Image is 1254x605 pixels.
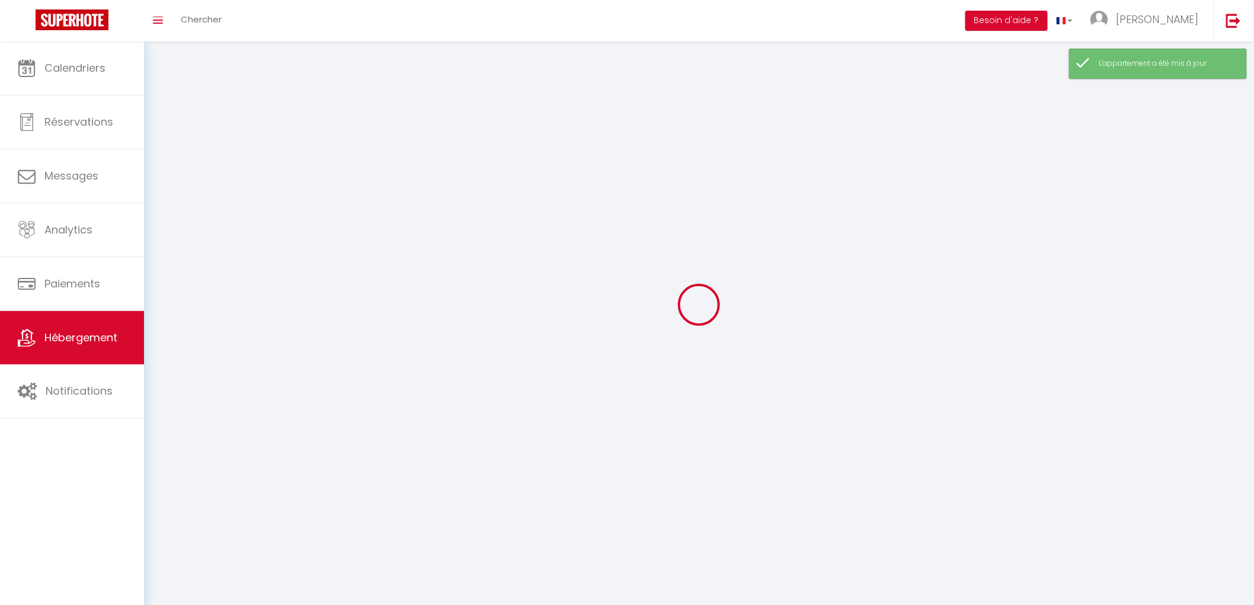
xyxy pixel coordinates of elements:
div: L'appartement a été mis à jour [1099,58,1234,69]
img: Super Booking [36,9,108,30]
img: logout [1226,13,1241,28]
span: Chercher [181,13,222,25]
span: [PERSON_NAME] [1116,12,1199,27]
span: Messages [44,168,98,183]
button: Besoin d'aide ? [965,11,1048,31]
span: Analytics [44,222,92,237]
img: ... [1090,11,1108,28]
span: Notifications [46,383,113,398]
span: Réservations [44,114,113,129]
span: Hébergement [44,330,117,345]
span: Calendriers [44,60,105,75]
span: Paiements [44,276,100,291]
